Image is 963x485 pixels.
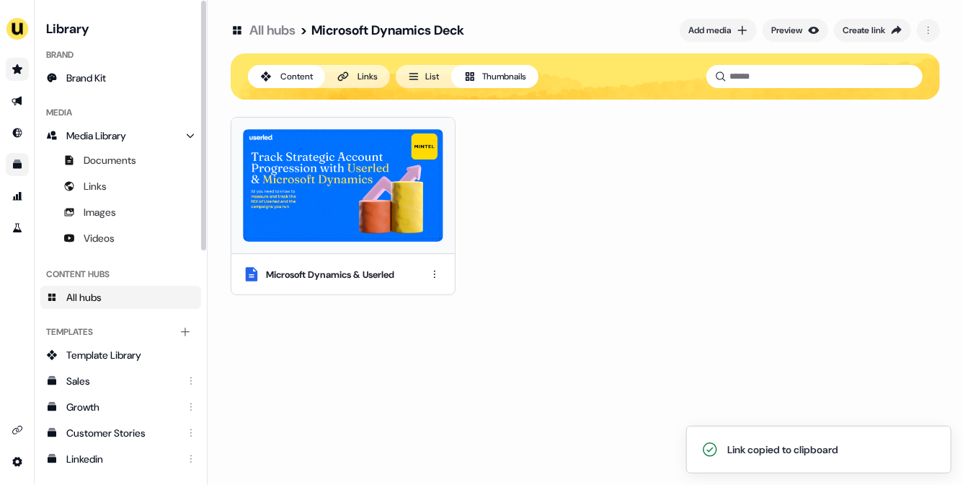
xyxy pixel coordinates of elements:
[727,442,838,457] div: Link copied to clipboard
[84,205,116,219] span: Images
[66,71,106,85] span: Brand Kit
[771,23,802,38] div: Preview
[40,201,201,224] a: Images
[280,69,313,84] div: Content
[40,396,201,419] a: Growth
[325,65,390,88] button: Links
[40,124,201,147] a: Media Library
[40,149,201,172] a: Documents
[6,153,29,176] a: Go to templates
[843,23,885,38] div: Create link
[6,419,29,442] a: Go to integrations
[40,286,201,309] a: All hubs
[40,263,201,286] div: Content Hubs
[249,22,296,39] a: All hubs
[40,447,201,471] a: Linkedin
[680,19,757,42] button: Add media
[231,117,456,295] button: Userled_x_Microsoft_Dynamics.pdfMicrosoft Dynamics & Userled
[311,22,464,39] div: Microsoft Dynamics Deck
[84,179,107,193] span: Links
[66,374,178,388] div: Sales
[40,370,201,393] a: Sales
[451,65,538,88] button: Thumbnails
[40,43,201,66] div: Brand
[243,129,443,242] img: Userled_x_Microsoft_Dynamics.pdf
[84,153,136,167] span: Documents
[358,69,378,84] div: Links
[66,426,178,440] div: Customer Stories
[66,348,141,362] span: Template Library
[40,17,201,38] h3: Library
[834,19,911,42] button: Create link
[66,452,178,466] div: Linkedin
[300,22,307,39] div: >
[266,268,394,282] div: Microsoft Dynamics & Userled
[66,128,126,143] span: Media Library
[40,320,201,344] div: Templates
[6,217,29,240] a: Go to experiments
[6,58,29,81] a: Go to prospects
[763,19,828,42] button: Preview
[40,66,201,89] a: Brand Kit
[688,23,731,38] div: Add media
[84,231,115,245] span: Videos
[40,101,201,124] div: Media
[66,290,102,305] span: All hubs
[40,344,201,367] a: Template Library
[40,175,201,198] a: Links
[66,400,178,414] div: Growth
[6,185,29,208] a: Go to attribution
[6,450,29,473] a: Go to integrations
[6,89,29,113] a: Go to outbound experience
[6,121,29,144] a: Go to Inbound
[396,65,451,88] button: List
[40,421,201,445] a: Customer Stories
[40,227,201,250] a: Videos
[248,65,325,88] button: Content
